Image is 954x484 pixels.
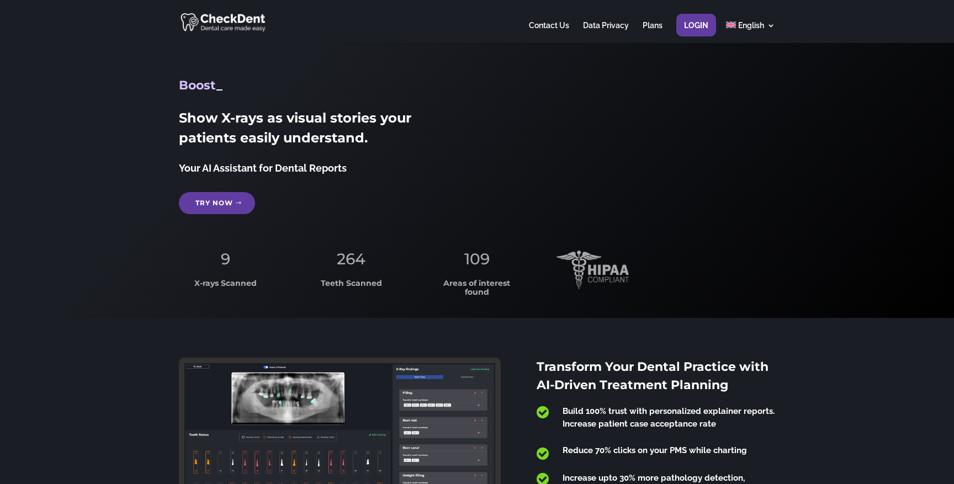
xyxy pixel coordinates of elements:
span: 264 [337,249,365,268]
span: Reduce 70% clicks on your PMS while charting [563,445,747,455]
a: Login [684,22,708,43]
a: English [726,22,775,43]
img: CheckDent AI [181,11,267,33]
span:  [537,405,549,419]
img: X_Ray_annotated [494,86,775,210]
h2: Show X-rays as visual stories your patients easily understand. [179,108,460,153]
span: _ [216,78,222,93]
span: English [738,21,764,30]
a: Try Now [179,192,255,214]
a: Data Privacy [583,22,629,43]
span: Transform Your Dental Practice with AI-Driven Treatment Planning [537,359,768,392]
span: 9 [221,249,230,268]
span: 109 [464,249,490,268]
span:  [537,446,549,461]
span: Boost [179,78,216,93]
span: Your AI Assistant for Dental Reports [179,162,347,174]
h3: Areas of interest found [431,279,523,302]
span: Build 100% trust with personalized explainer reports. Increase patient case acceptance rate [563,406,775,429]
a: Contact Us [529,22,569,43]
a: Plans [643,22,662,43]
